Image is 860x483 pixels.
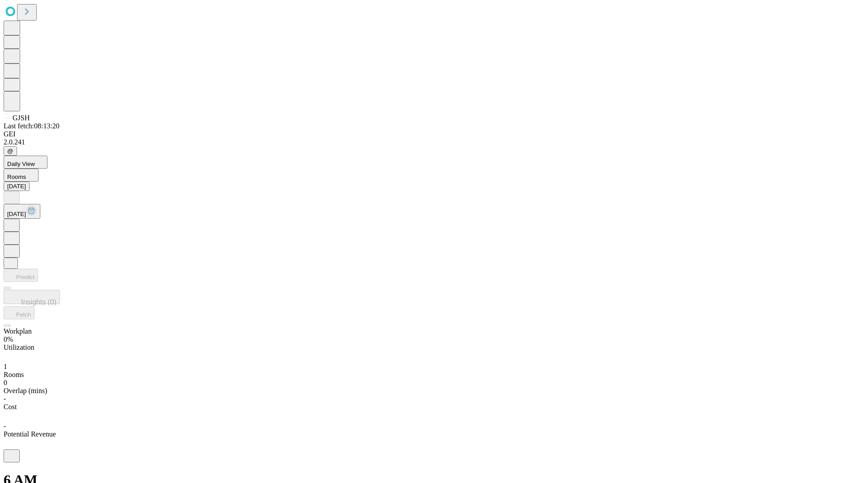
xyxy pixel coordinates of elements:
span: Overlap (mins) [4,387,47,394]
div: 2.0.241 [4,138,856,146]
span: 1 [4,363,7,370]
button: @ [4,146,17,156]
span: Insights (0) [21,298,56,306]
span: Daily View [7,161,35,167]
button: Predict [4,269,38,282]
span: Potential Revenue [4,430,56,438]
span: GJSH [13,114,30,122]
span: Last fetch: 08:13:20 [4,122,60,130]
span: - [4,422,6,430]
button: [DATE] [4,204,40,219]
button: Fetch [4,306,34,319]
span: Rooms [7,174,26,180]
button: [DATE] [4,182,30,191]
span: 0% [4,335,13,343]
span: - [4,395,6,402]
button: Insights (0) [4,290,60,304]
span: [DATE] [7,211,26,217]
span: Cost [4,403,17,411]
span: Utilization [4,343,34,351]
span: @ [7,148,13,154]
button: Daily View [4,156,47,169]
div: GEI [4,130,856,138]
span: Workplan [4,327,32,335]
button: Rooms [4,169,39,182]
span: 0 [4,379,7,386]
span: Rooms [4,371,24,378]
